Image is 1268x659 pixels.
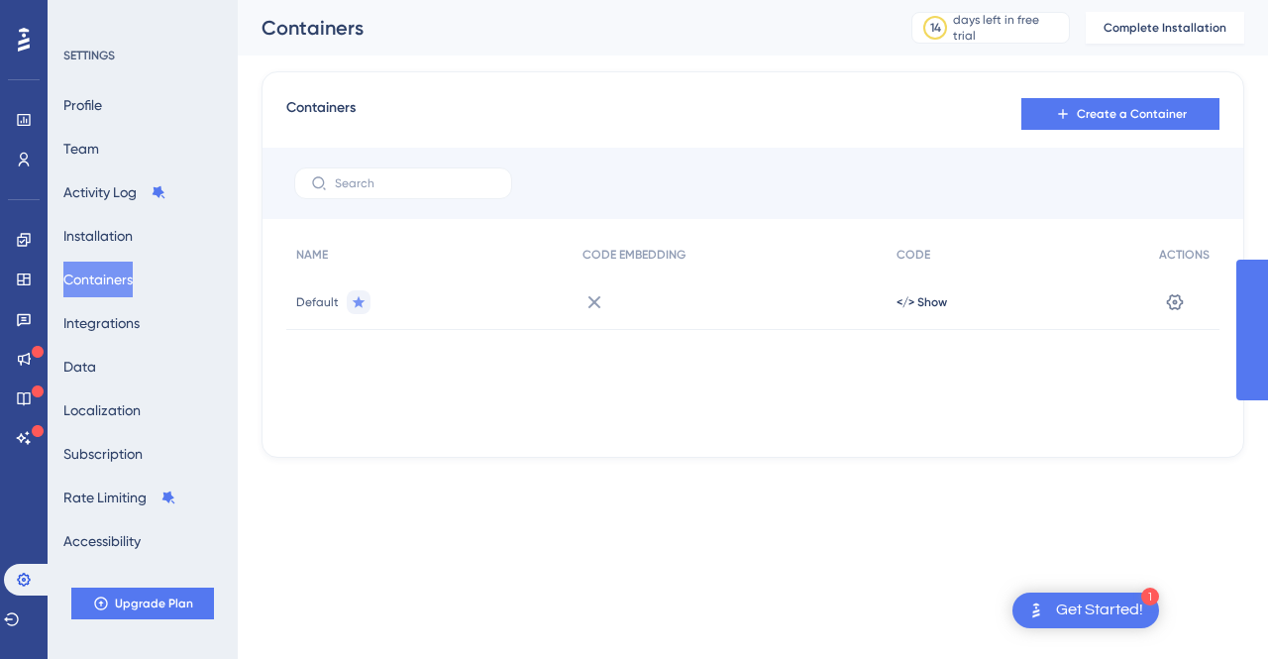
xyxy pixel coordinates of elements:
[63,436,143,472] button: Subscription
[582,247,686,263] span: CODE EMBEDDING
[63,392,141,428] button: Localization
[1104,20,1226,36] span: Complete Installation
[296,294,339,310] span: Default
[63,262,133,297] button: Containers
[1185,581,1244,640] iframe: UserGuiding AI Assistant Launcher
[286,96,356,132] span: Containers
[897,294,947,310] button: </> Show
[63,218,133,254] button: Installation
[296,247,328,263] span: NAME
[897,247,930,263] span: CODE
[63,523,141,559] button: Accessibility
[1141,588,1159,605] div: 1
[63,48,224,63] div: SETTINGS
[63,480,176,515] button: Rate Limiting
[1086,12,1244,44] button: Complete Installation
[63,305,140,341] button: Integrations
[1012,593,1159,628] div: Open Get Started! checklist, remaining modules: 1
[1024,599,1048,622] img: launcher-image-alternative-text
[71,588,214,619] button: Upgrade Plan
[63,87,102,123] button: Profile
[1021,98,1219,130] button: Create a Container
[115,596,193,611] span: Upgrade Plan
[953,12,1063,44] div: days left in free trial
[63,174,166,210] button: Activity Log
[63,349,96,384] button: Data
[1159,247,1210,263] span: ACTIONS
[1056,600,1143,621] div: Get Started!
[63,131,99,166] button: Team
[930,20,941,36] div: 14
[1077,106,1187,122] span: Create a Container
[262,14,862,42] div: Containers
[335,176,495,190] input: Search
